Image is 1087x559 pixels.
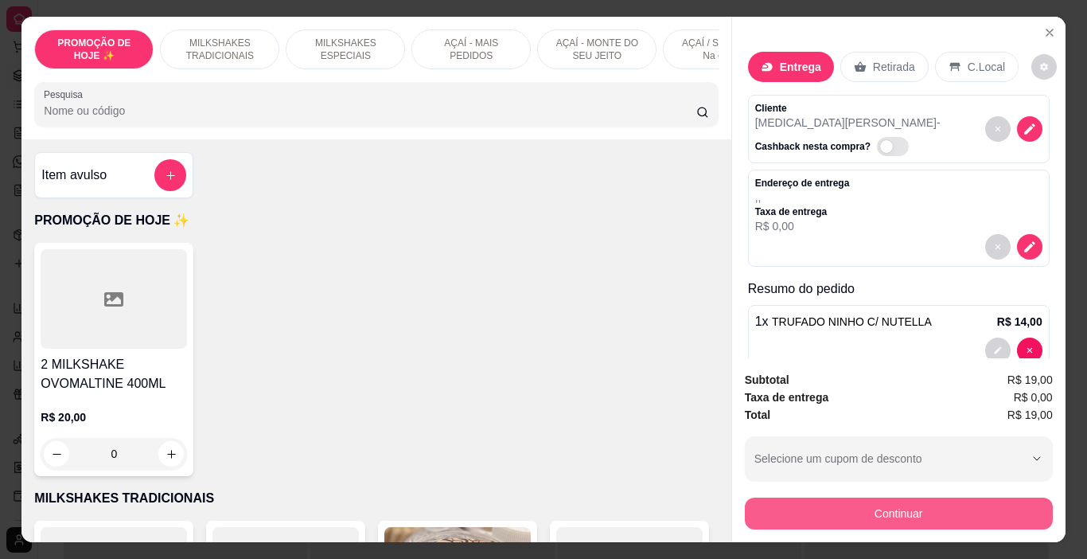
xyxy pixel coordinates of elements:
p: , , [755,190,850,205]
label: Automatic updates [877,137,915,156]
label: Pesquisa [44,88,88,101]
p: [MEDICAL_DATA][PERSON_NAME] - [755,115,941,131]
strong: Subtotal [745,373,789,386]
p: R$ 0,00 [755,218,850,234]
button: increase-product-quantity [158,441,184,467]
p: MILKSHAKES TRADICIONAIS [34,489,718,508]
button: decrease-product-quantity [985,234,1011,260]
p: R$ 20,00 [41,409,187,425]
span: TRUFADO NINHO C/ NUTELLA [772,315,932,328]
h4: Item avulso [41,166,107,185]
p: Cliente [755,102,941,115]
p: MILKSHAKES ESPECIAIS [299,37,392,62]
p: Retirada [873,59,915,75]
p: C.Local [968,59,1005,75]
h4: 2 MILKSHAKE OVOMALTINE 400ML [41,355,187,393]
p: Entrega [780,59,821,75]
button: add-separate-item [154,159,186,191]
p: AÇAÍ / SORVETE - Na casca [676,37,769,62]
p: Cashback nesta compra? [755,140,871,153]
p: 1 x [755,312,932,331]
button: decrease-product-quantity [1017,338,1042,363]
p: PROMOÇÃO DE HOJE ✨ [34,211,718,230]
button: decrease-product-quantity [44,441,69,467]
button: decrease-product-quantity [985,338,1011,363]
button: decrease-product-quantity [985,116,1011,142]
p: PROMOÇÃO DE HOJE ✨ [48,37,140,62]
p: R$ 14,00 [997,314,1042,330]
strong: Taxa de entrega [745,391,829,404]
strong: Total [745,408,770,421]
button: decrease-product-quantity [1031,54,1057,80]
p: AÇAÍ - MONTE DO SEU JEITO [551,37,643,62]
span: R$ 0,00 [1014,389,1053,406]
button: decrease-product-quantity [1017,116,1042,142]
button: Close [1037,20,1062,45]
input: Pesquisa [44,103,696,119]
button: decrease-product-quantity [1017,234,1042,260]
span: R$ 19,00 [1007,406,1053,424]
button: Continuar [745,498,1053,530]
p: Resumo do pedido [748,279,1050,299]
p: MILKSHAKES TRADICIONAIS [173,37,266,62]
button: Selecione um cupom de desconto [745,436,1053,481]
p: AÇAÍ - MAIS PEDIDOS [425,37,517,62]
span: R$ 19,00 [1007,371,1053,389]
p: Endereço de entrega [755,177,850,190]
p: Taxa de entrega [755,205,850,218]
